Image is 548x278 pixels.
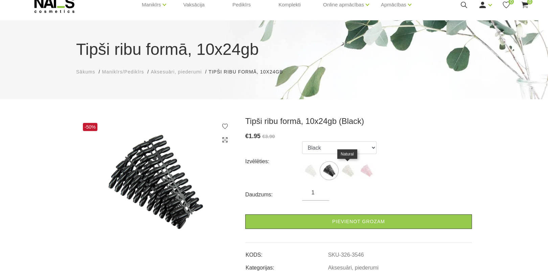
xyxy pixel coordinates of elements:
[76,37,472,62] h1: Tipši ribu formā, 10x24gb
[321,162,338,179] img: ...
[151,69,202,74] span: Aksesuāri, piederumi
[245,259,328,272] td: Kategorijas:
[262,133,275,139] s: €3.90
[245,214,472,229] a: Pievienot grozam
[302,162,319,179] img: ...
[245,116,472,126] h3: Tipši ribu formā, 10x24gb (Black)
[249,133,260,140] span: 1.95
[245,156,302,167] div: Izvēlēties:
[502,1,510,9] a: 0
[76,69,95,74] span: Sākums
[328,252,364,258] a: SKU-326-3546
[521,1,529,9] a: 0
[83,123,97,131] span: -50%
[339,162,356,179] img: ...
[245,246,328,259] td: KODS:
[102,68,144,76] a: Manikīrs/Pedikīrs
[208,68,290,76] li: Tipši ribu formā, 10x24gb
[151,68,202,76] a: Aksesuāri, piederumi
[328,265,379,271] a: Aksesuāri, piederumi
[245,133,249,140] span: €
[76,116,235,247] img: Tipši ribu formā, 10x24gb
[358,162,375,179] img: ...
[245,189,302,200] div: Daudzums:
[76,68,95,76] a: Sākums
[102,69,144,74] span: Manikīrs/Pedikīrs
